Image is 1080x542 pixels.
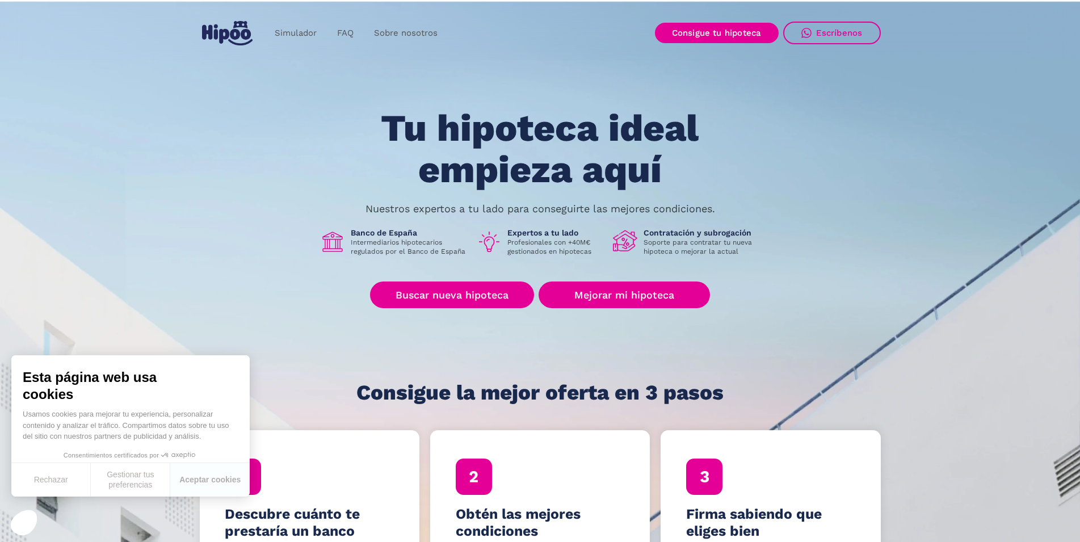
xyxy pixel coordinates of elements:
p: Intermediarios hipotecarios regulados por el Banco de España [351,238,468,256]
h1: Consigue la mejor oferta en 3 pasos [356,381,724,404]
a: Escríbenos [783,22,881,44]
a: Mejorar mi hipoteca [539,281,709,308]
h4: Firma sabiendo que eliges bien [686,506,855,540]
a: FAQ [327,22,364,44]
h1: Expertos a tu lado [507,228,604,238]
a: Buscar nueva hipoteca [370,281,534,308]
p: Profesionales con +40M€ gestionados en hipotecas [507,238,604,256]
h1: Banco de España [351,228,468,238]
h4: Obtén las mejores condiciones [456,506,625,540]
p: Soporte para contratar tu nueva hipoteca o mejorar la actual [644,238,760,256]
div: Escríbenos [816,28,863,38]
a: Consigue tu hipoteca [655,23,779,43]
p: Nuestros expertos a tu lado para conseguirte las mejores condiciones. [365,204,715,213]
h1: Contratación y subrogación [644,228,760,238]
a: Sobre nosotros [364,22,448,44]
a: Simulador [264,22,327,44]
h1: Tu hipoteca ideal empieza aquí [325,108,755,190]
h4: Descubre cuánto te prestaría un banco [225,506,394,540]
a: home [200,16,255,50]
